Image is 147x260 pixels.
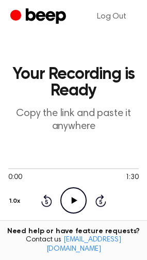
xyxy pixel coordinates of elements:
[10,7,69,27] a: Beep
[125,172,139,183] span: 1:30
[46,236,121,253] a: [EMAIL_ADDRESS][DOMAIN_NAME]
[8,172,22,183] span: 0:00
[6,236,141,254] span: Contact us
[8,192,24,210] button: 1.0x
[87,4,137,29] a: Log Out
[8,66,139,99] h1: Your Recording is Ready
[8,107,139,133] p: Copy the link and paste it anywhere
